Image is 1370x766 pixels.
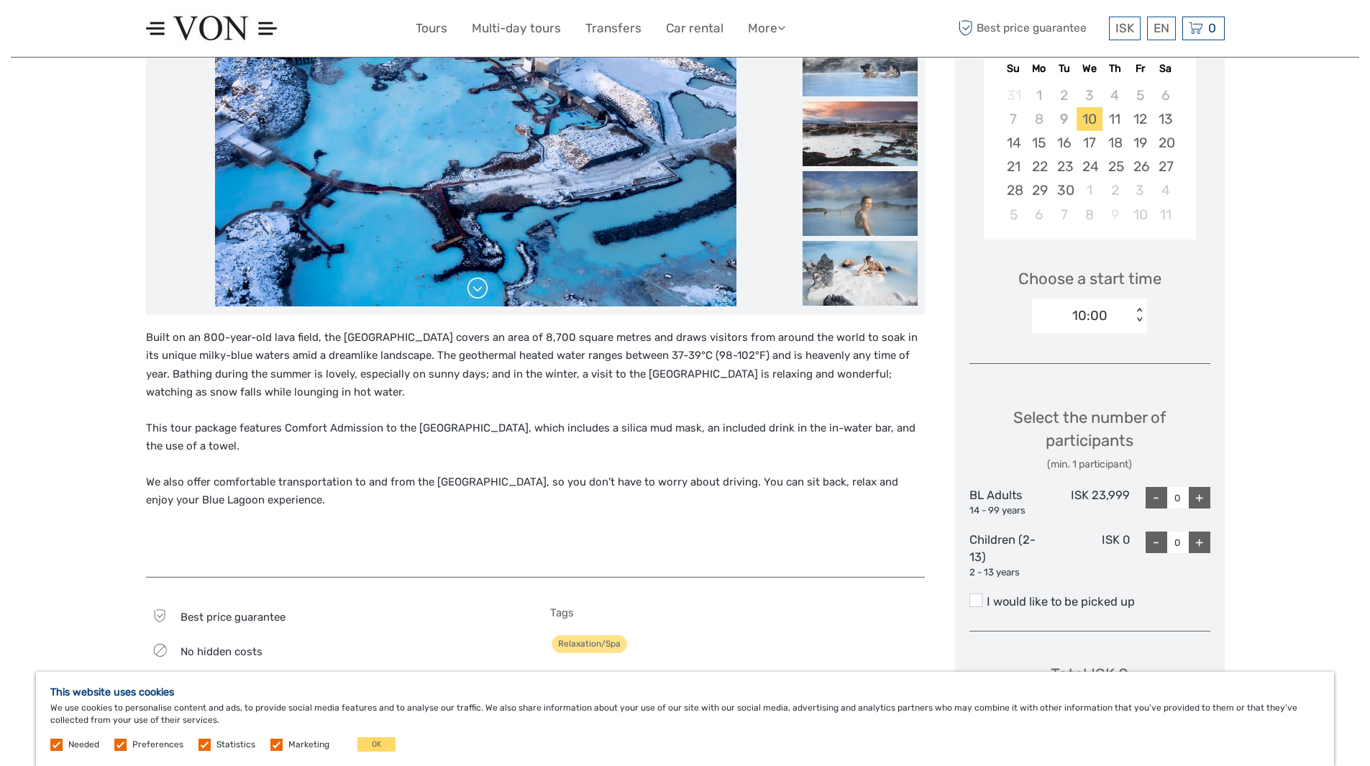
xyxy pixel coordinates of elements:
[1051,203,1077,227] div: Choose Tuesday, October 7th, 2025
[1128,203,1153,227] div: Choose Friday, October 10th, 2025
[1102,107,1128,131] div: Choose Thursday, September 11th, 2025
[969,487,1050,517] div: BL Adults
[955,17,1105,40] span: Best price guarantee
[36,672,1334,766] div: We use cookies to personalise content and ads, to provide social media features and to analyse ou...
[1206,21,1218,35] span: 0
[748,18,785,39] a: More
[68,739,99,751] label: Needed
[1051,155,1077,178] div: Choose Tuesday, September 23rd, 2025
[1051,663,1128,685] div: Total : ISK 0
[472,18,561,39] a: Multi-day tours
[1026,203,1051,227] div: Choose Monday, October 6th, 2025
[1026,131,1051,155] div: Choose Monday, September 15th, 2025
[181,645,262,658] span: No hidden costs
[1049,532,1130,579] div: ISK 0
[1026,59,1051,78] div: Mo
[1077,178,1102,202] div: Choose Wednesday, October 1st, 2025
[550,606,925,619] h5: Tags
[1189,487,1210,509] div: +
[585,18,641,39] a: Transfers
[50,686,1320,698] h5: This website uses cookies
[1026,83,1051,107] div: Not available Monday, September 1st, 2025
[1001,131,1026,155] div: Choose Sunday, September 14th, 2025
[1049,487,1130,517] div: ISK 23,999
[1001,178,1026,202] div: Choose Sunday, September 28th, 2025
[803,171,918,236] img: c4924dd431864e80a2172f477fda7d15_slider_thumbnail.jpg
[1077,107,1102,131] div: Choose Wednesday, September 10th, 2025
[1147,17,1176,40] div: EN
[216,739,255,751] label: Statistics
[969,566,1050,580] div: 2 - 13 years
[1051,178,1077,202] div: Choose Tuesday, September 30th, 2025
[1146,487,1167,509] div: -
[132,739,183,751] label: Preferences
[1051,83,1077,107] div: Not available Tuesday, September 2nd, 2025
[803,32,918,96] img: 350d7cdcc37a4fa3b208df63b9c0201d_slider_thumbnail.jpg
[1001,203,1026,227] div: Choose Sunday, October 5th, 2025
[988,83,1191,227] div: month 2025-09
[1102,83,1128,107] div: Not available Thursday, September 4th, 2025
[1153,83,1178,107] div: Not available Saturday, September 6th, 2025
[1001,155,1026,178] div: Choose Sunday, September 21st, 2025
[1153,155,1178,178] div: Choose Saturday, September 27th, 2025
[1128,131,1153,155] div: Choose Friday, September 19th, 2025
[666,18,723,39] a: Car rental
[1026,178,1051,202] div: Choose Monday, September 29th, 2025
[1153,178,1178,202] div: Choose Saturday, October 4th, 2025
[1102,178,1128,202] div: Choose Thursday, October 2nd, 2025
[1153,107,1178,131] div: Choose Saturday, September 13th, 2025
[181,611,286,624] span: Best price guarantee
[1026,107,1051,131] div: Not available Monday, September 8th, 2025
[969,532,1050,579] div: Children (2-13)
[1115,21,1134,35] span: ISK
[1102,203,1128,227] div: Not available Thursday, October 9th, 2025
[288,739,329,751] label: Marketing
[1001,107,1026,131] div: Not available Sunday, September 7th, 2025
[357,737,396,752] button: OK
[1051,131,1077,155] div: Choose Tuesday, September 16th, 2025
[803,241,918,306] img: 0431c665d87d4dce91f4c606e2f392cb_slider_thumbnail.jpg
[416,18,447,39] a: Tours
[1133,308,1146,323] div: < >
[1102,131,1128,155] div: Choose Thursday, September 18th, 2025
[1153,203,1178,227] div: Choose Saturday, October 11th, 2025
[1128,83,1153,107] div: Not available Friday, September 5th, 2025
[1153,59,1178,78] div: Sa
[1026,155,1051,178] div: Choose Monday, September 22nd, 2025
[1051,59,1077,78] div: Tu
[1128,178,1153,202] div: Choose Friday, October 3rd, 2025
[1077,155,1102,178] div: Choose Wednesday, September 24th, 2025
[20,25,163,37] p: We're away right now. Please check back later!
[969,457,1210,472] div: (min. 1 participant)
[1189,532,1210,553] div: +
[969,406,1210,472] div: Select the number of participants
[146,11,278,46] img: 1574-8e98ae90-1d34-46d6-9ccb-78f4724058c1_logo_small.jpg
[1077,83,1102,107] div: Not available Wednesday, September 3rd, 2025
[146,419,925,456] p: This tour package features Comfort Admission to the [GEOGRAPHIC_DATA], which includes a silica mu...
[552,635,627,653] a: Relaxation/Spa
[1128,107,1153,131] div: Choose Friday, September 12th, 2025
[146,329,925,402] p: Built on an 800-year-old lava field, the [GEOGRAPHIC_DATA] covers an area of 8,700 square metres ...
[165,22,183,40] button: Open LiveChat chat widget
[803,101,918,166] img: 5268672f5bf74d54bd9f54b6ca50f4cc_slider_thumbnail.jpg
[1102,59,1128,78] div: Th
[1153,131,1178,155] div: Choose Saturday, September 20th, 2025
[1102,155,1128,178] div: Choose Thursday, September 25th, 2025
[1128,59,1153,78] div: Fr
[1146,532,1167,553] div: -
[1018,268,1161,290] span: Choose a start time
[969,504,1050,518] div: 14 - 99 years
[1001,59,1026,78] div: Su
[969,593,1210,611] label: I would like to be picked up
[1051,107,1077,131] div: Not available Tuesday, September 9th, 2025
[1001,83,1026,107] div: Not available Sunday, August 31st, 2025
[1077,131,1102,155] div: Choose Wednesday, September 17th, 2025
[146,473,925,510] p: We also offer comfortable transportation to and from the [GEOGRAPHIC_DATA], so you don’t have to ...
[1128,155,1153,178] div: Choose Friday, September 26th, 2025
[1072,306,1108,325] div: 10:00
[1077,203,1102,227] div: Choose Wednesday, October 8th, 2025
[1077,59,1102,78] div: We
